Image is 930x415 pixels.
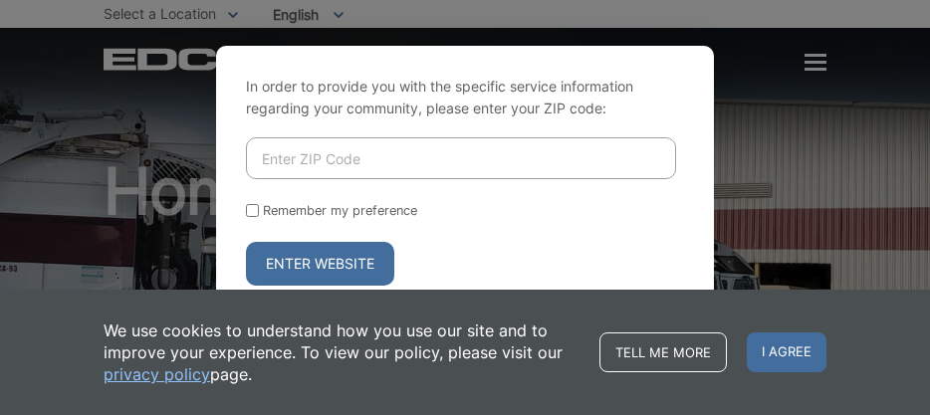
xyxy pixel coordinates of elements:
button: Enter Website [246,242,394,286]
a: Tell me more [599,332,727,372]
p: In order to provide you with the specific service information regarding your community, please en... [246,76,684,119]
p: We use cookies to understand how you use our site and to improve your experience. To view our pol... [104,319,580,385]
input: Enter ZIP Code [246,137,676,179]
a: privacy policy [104,363,210,385]
span: I agree [747,332,826,372]
label: Remember my preference [263,203,417,218]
